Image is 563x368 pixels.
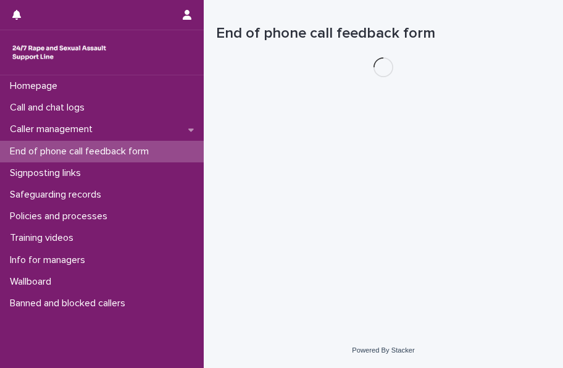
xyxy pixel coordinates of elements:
p: Caller management [5,123,102,135]
p: Info for managers [5,254,95,266]
p: Safeguarding records [5,189,111,201]
img: rhQMoQhaT3yELyF149Cw [10,40,109,65]
p: Policies and processes [5,211,117,222]
a: Powered By Stacker [352,346,414,354]
p: Wallboard [5,276,61,288]
p: Homepage [5,80,67,92]
p: End of phone call feedback form [5,146,159,157]
p: Training videos [5,232,83,244]
h1: End of phone call feedback form [216,25,551,43]
p: Banned and blocked callers [5,298,135,309]
p: Signposting links [5,167,91,179]
p: Call and chat logs [5,102,94,114]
